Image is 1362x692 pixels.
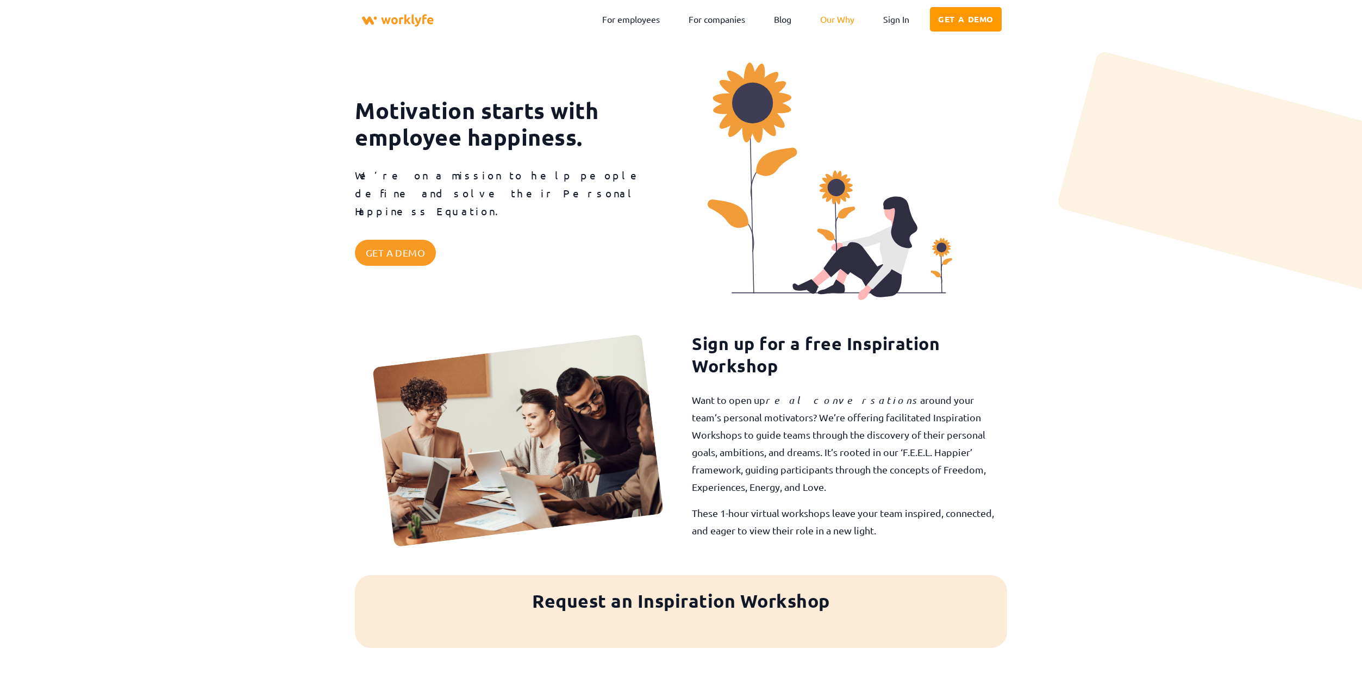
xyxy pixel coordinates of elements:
[812,7,863,32] a: Our Why
[355,240,436,266] a: Get a demo
[680,7,753,32] a: For companies
[360,5,435,35] img: Worklyfe Logo
[766,7,799,32] a: Blog
[692,504,996,539] p: These 1-hour virtual workshops leave your team inspired, connected, and eager to view their role ...
[692,333,996,377] h2: Sign up for a free Inspiration Workshop
[594,7,668,32] a: For employees
[355,169,653,217] span: We’re on a mission to help people define and solve their Personal Happiness Equation.
[366,248,425,258] span: Get a demo
[765,394,920,406] i: real conversations
[532,589,830,612] span: Request an Inspiration Workshop
[930,7,1002,32] a: Get a Demo
[875,7,917,32] a: Sign In
[692,391,996,496] p: Want to open up around your team’s personal motivators? We’re offering facilitated Inspiration Wo...
[355,97,653,151] h1: Motivation starts with employee happiness.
